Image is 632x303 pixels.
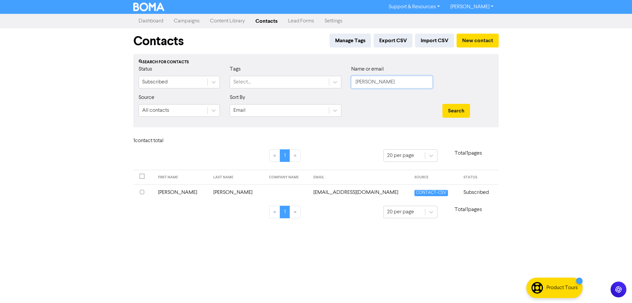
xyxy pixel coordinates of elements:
[437,206,499,214] p: Total 1 pages
[319,15,348,28] a: Settings
[309,184,410,200] td: kathrynmckenzie468@gmail.com
[599,271,632,303] iframe: Chat Widget
[142,78,168,86] div: Subscribed
[280,149,290,162] a: Page 1 is your current page
[457,34,499,47] button: New contact
[209,184,265,200] td: [PERSON_NAME]
[233,78,251,86] div: Select...
[460,184,499,200] td: Subscribed
[351,65,384,73] label: Name or email
[414,190,448,196] span: CONTACT-CSV
[133,34,184,49] h1: Contacts
[133,138,186,144] h6: 1 contact total
[133,3,164,11] img: BOMA Logo
[283,15,319,28] a: Lead Forms
[265,170,310,185] th: COMPANY NAME
[374,34,412,47] button: Export CSV
[139,65,152,73] label: Status
[133,15,169,28] a: Dashboard
[205,15,250,28] a: Content Library
[442,104,470,118] button: Search
[387,208,414,216] div: 20 per page
[250,15,283,28] a: Contacts
[139,59,493,65] div: Search for contacts
[415,34,454,47] button: Import CSV
[383,2,445,12] a: Support & Resources
[437,149,499,157] p: Total 1 pages
[233,106,246,114] div: Email
[209,170,265,185] th: LAST NAME
[142,106,169,114] div: All contacts
[230,94,245,102] label: Sort By
[309,170,410,185] th: EMAIL
[154,170,210,185] th: FIRST NAME
[329,34,371,47] button: Manage Tags
[410,170,460,185] th: SOURCE
[445,2,499,12] a: [PERSON_NAME]
[460,170,499,185] th: STATUS
[139,94,154,102] label: Source
[169,15,205,28] a: Campaigns
[230,65,241,73] label: Tags
[387,152,414,160] div: 20 per page
[154,184,210,200] td: [PERSON_NAME]
[280,206,290,218] a: Page 1 is your current page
